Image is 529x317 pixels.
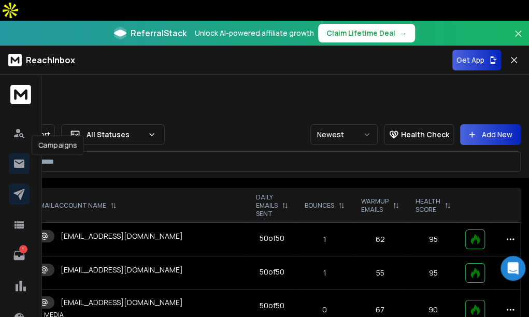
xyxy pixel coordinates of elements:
button: Newest [310,124,378,145]
p: [EMAIL_ADDRESS][DOMAIN_NAME] [61,297,183,308]
button: Add New [460,124,521,145]
p: ReachInbox [26,54,75,66]
p: [EMAIL_ADDRESS][DOMAIN_NAME] [61,265,183,275]
div: 50 of 50 [260,267,284,277]
td: 95 [407,256,459,290]
button: Close banner [511,27,525,52]
div: 50 of 50 [260,233,284,243]
p: Health Check [401,129,449,140]
p: DAILY EMAILS SENT [256,193,278,218]
p: 1 [303,234,347,244]
td: 95 [407,223,459,256]
p: 0 [303,305,347,315]
p: Unlock AI-powered affiliate growth [195,28,314,38]
p: 1 [19,245,27,253]
td: 62 [353,223,407,256]
p: WARMUP EMAILS [361,197,389,214]
div: EMAIL ACCOUNT NAME [36,201,117,210]
span: ReferralStack [131,27,187,39]
div: Campaigns [32,135,84,155]
button: Health Check [384,124,454,145]
p: HEALTH SCORE [416,197,440,214]
button: Claim Lifetime Deal→ [318,24,415,42]
p: 1 [303,268,347,278]
p: All Statuses [87,129,144,140]
p: [EMAIL_ADDRESS][DOMAIN_NAME] [61,231,183,241]
a: 1 [9,245,30,266]
p: BOUNCES [305,201,334,210]
button: Get App [452,50,501,70]
div: 50 of 50 [260,300,284,311]
td: 55 [353,256,407,290]
span: → [399,28,407,38]
div: Open Intercom Messenger [501,256,525,281]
